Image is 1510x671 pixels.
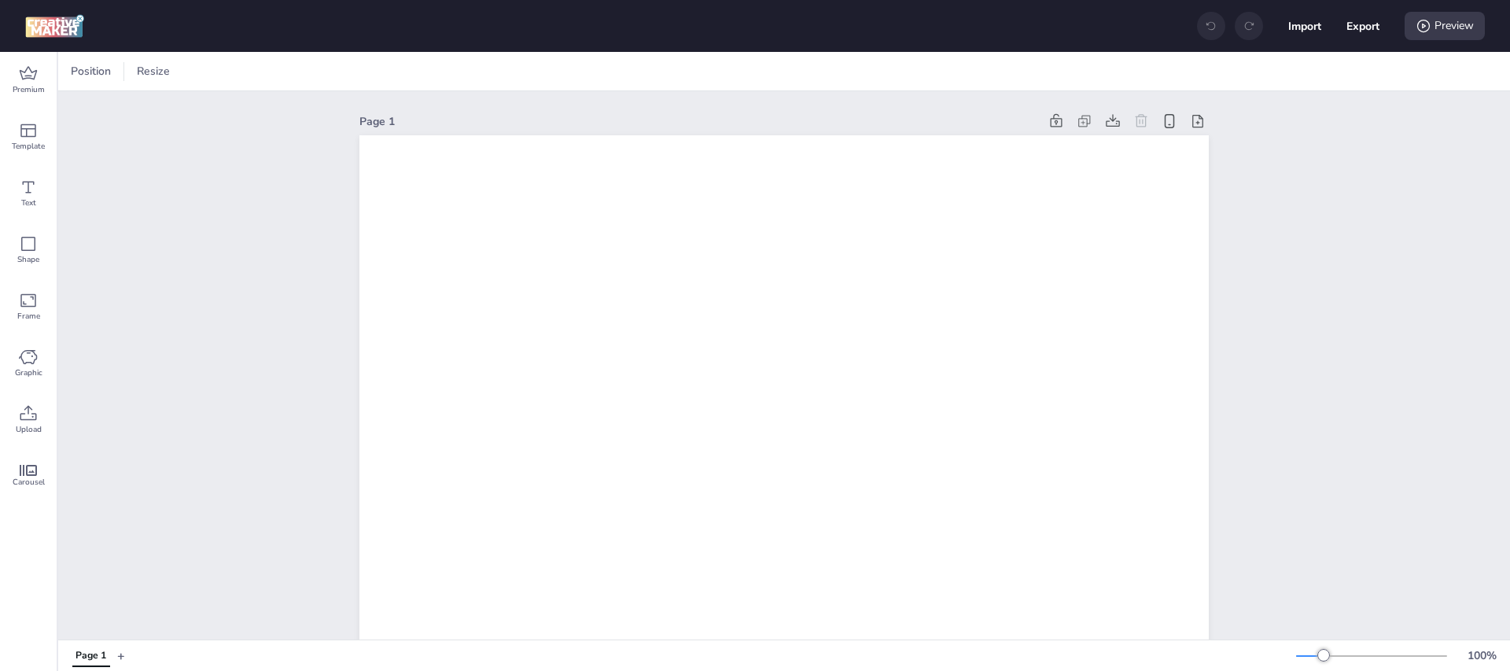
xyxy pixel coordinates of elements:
[13,476,45,489] span: Carousel
[64,642,117,669] div: Tabs
[68,63,114,79] span: Position
[17,253,39,266] span: Shape
[1405,12,1485,40] div: Preview
[13,83,45,96] span: Premium
[359,113,1039,130] div: Page 1
[1463,647,1501,664] div: 100 %
[21,197,36,209] span: Text
[12,140,45,153] span: Template
[25,14,84,38] img: logo Creative Maker
[1288,9,1321,42] button: Import
[117,642,125,669] button: +
[1346,9,1379,42] button: Export
[16,423,42,436] span: Upload
[75,649,106,663] div: Page 1
[17,310,40,323] span: Frame
[15,367,42,379] span: Graphic
[134,63,173,79] span: Resize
